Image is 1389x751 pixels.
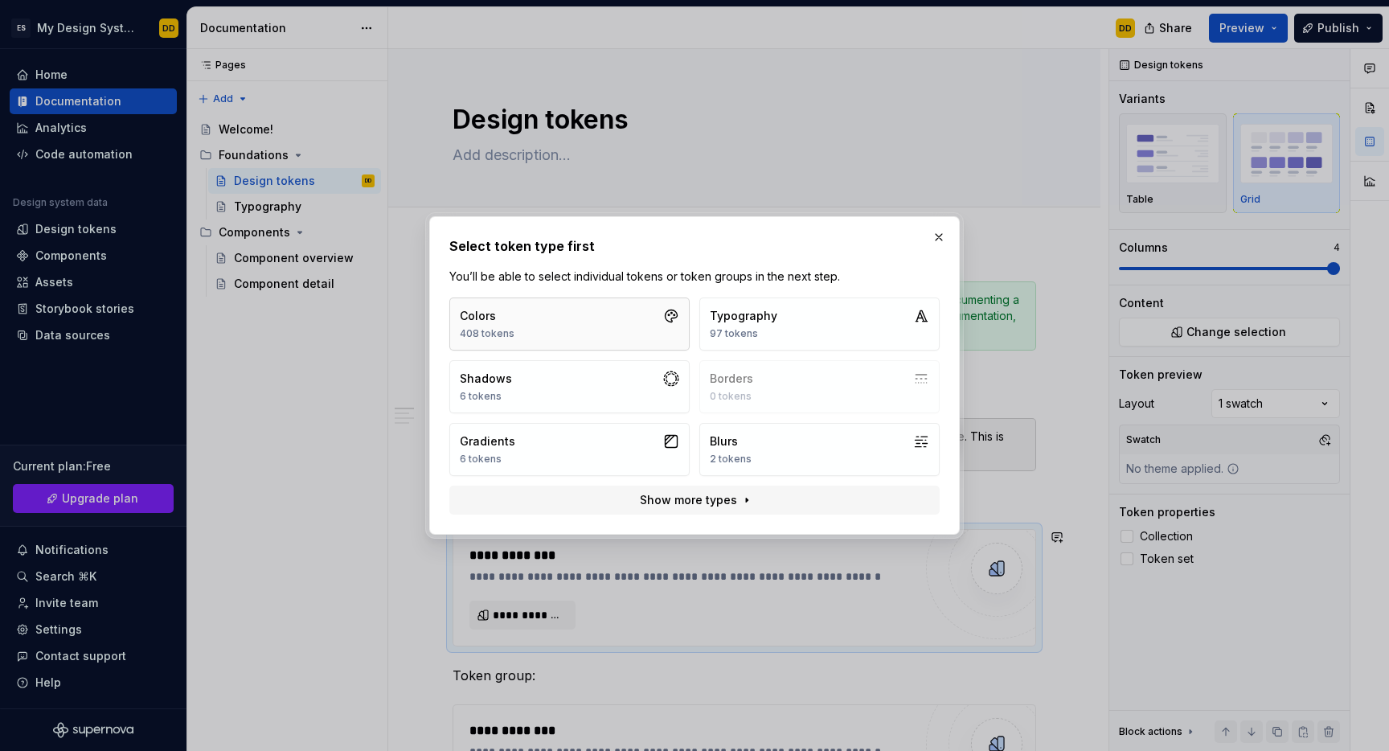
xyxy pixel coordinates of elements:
[460,453,515,466] div: 6 tokens
[460,308,514,324] div: Colors
[710,327,777,340] div: 97 tokens
[449,360,690,413] button: Shadows6 tokens
[460,327,514,340] div: 408 tokens
[710,433,752,449] div: Blurs
[640,492,737,508] span: Show more types
[699,298,940,351] button: Typography97 tokens
[449,423,690,476] button: Gradients6 tokens
[449,269,940,285] p: You’ll be able to select individual tokens or token groups in the next step.
[710,308,777,324] div: Typography
[449,486,940,515] button: Show more types
[710,453,752,466] div: 2 tokens
[449,236,940,256] h2: Select token type first
[449,298,690,351] button: Colors408 tokens
[460,390,512,403] div: 6 tokens
[460,371,512,387] div: Shadows
[460,433,515,449] div: Gradients
[699,423,940,476] button: Blurs2 tokens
